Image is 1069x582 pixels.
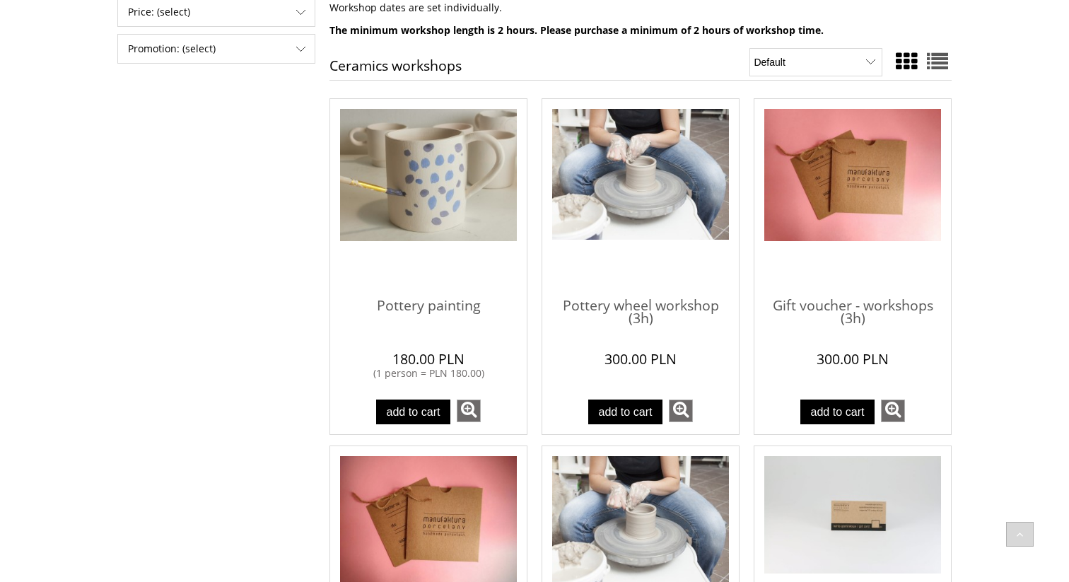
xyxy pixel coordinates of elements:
a: Pottery painting [340,286,517,342]
font: Add to cart [598,405,652,418]
font: 300.00 PLN [604,349,677,368]
font: Add to cart [386,405,440,418]
a: see more [669,400,693,422]
a: View with photo [896,47,917,76]
span: Promotion: (select) [118,35,315,63]
img: Pottery wheel workshop (3h) [552,109,729,240]
font: Price: (select) [128,5,190,18]
select: Sort by [749,48,882,76]
font: The minimum workshop length is 2 hours. Please purchase a minimum of 2 hours of workshop time. [329,23,824,37]
a: Pottery wheel workshop (3h) [552,286,729,342]
font: Promotion: (select) [128,42,216,55]
div: Filter [117,34,315,64]
font: Gift voucher - workshops (3h) [773,296,933,327]
a: see more [457,400,481,422]
img: Gift card [764,456,941,574]
button: Add to cart Gift voucher - workshops (3h) [800,400,875,424]
font: Pottery painting [377,296,481,315]
a: see more [881,400,905,422]
a: Gift voucher - workshops (3h) [764,286,941,342]
font: Pottery wheel workshop (3h) [563,296,719,327]
font: Ceramics workshops [329,56,462,75]
font: 300.00 PLN [817,349,889,368]
a: Go to the product Pottery wheel workshop (3h) [552,109,729,286]
font: 180.00 PLN [392,349,465,368]
a: Go to the product Gift voucher - workshops (3h) [764,109,941,286]
font: Add to cart [810,405,864,418]
button: Add to cart Pottery wheel workshop (3h) [588,400,662,424]
font: (1 person = PLN 180.00) [373,366,484,380]
img: Pottery painting [340,109,517,242]
button: Add to cart Mug painting / Pottery painting [376,400,450,424]
a: Full view [927,47,948,76]
a: Go to the product Mug painting / Pottery painting [340,109,517,286]
img: Gift voucher - workshops (3h) [764,109,941,242]
font: Workshop dates are set individually. [329,1,502,14]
